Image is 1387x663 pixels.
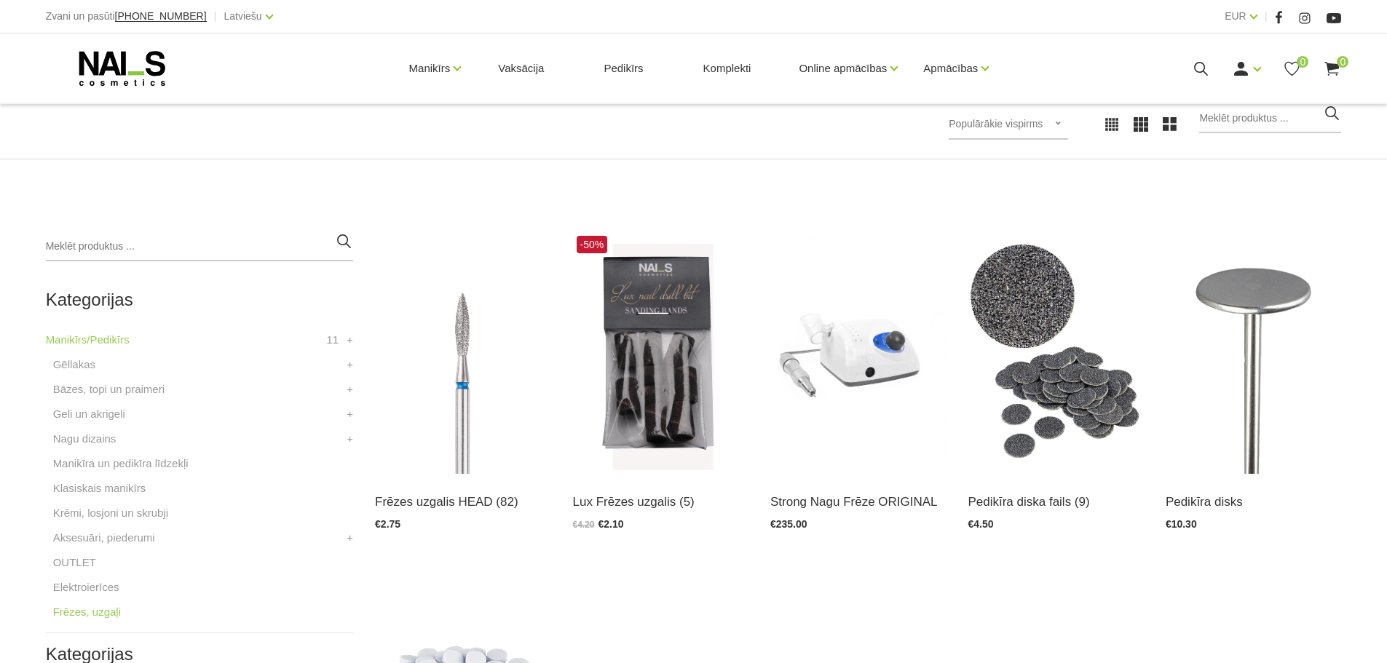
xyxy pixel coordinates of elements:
div: Zvani un pasūti [46,7,207,25]
a: Komplekti [692,33,763,103]
a: + [347,430,353,448]
a: Manikīra un pedikīra līdzekļi [53,455,189,472]
img: SDC-15(coarse)) - #100 - Pedikīra diska faili 100griti, Ø 15mm SDC-15(medium) - #180 - Pedikīra d... [968,232,1143,474]
a: [PHONE_NUMBER] [115,11,207,22]
a: Geli un akrigeli [53,405,125,423]
a: + [347,331,353,349]
span: 11 [326,331,339,349]
a: Frēzes, uzgaļi [53,603,121,621]
a: Manikīrs [409,39,451,98]
span: €10.30 [1166,518,1197,530]
a: Gēllakas [53,356,95,373]
span: | [214,7,217,25]
span: [PHONE_NUMBER] [115,10,207,22]
a: + [347,381,353,398]
a: Vaksācija [486,33,556,103]
a: Bāzes, topi un praimeri [53,381,165,398]
img: Frēzes uzgaļi ātrai un efektīvai gēla un gēllaku noņemšanai, aparāta manikīra un aparāta pedikīra... [375,232,550,474]
span: | [1265,7,1268,25]
a: + [347,356,353,373]
input: Meklēt produktus ... [1199,104,1341,133]
a: Elektroierīces [53,579,119,596]
a: Pedikīra diska fails (9) [968,492,1143,512]
a: OUTLET [53,554,96,571]
a: Apmācības [923,39,978,98]
a: Krēmi, losjoni un skrubji [53,504,168,522]
span: -50% [577,236,608,253]
a: Strong Nagu Frēze ORIGINAL [770,492,946,512]
img: (SDM-15) - Pedikīra disks Ø 15mm (SDM-20) - Pedikīra disks Ø 20mm(SDM-25) - Pedikīra disks Ø 25mm... [1166,232,1341,474]
span: €2.75 [375,518,400,530]
a: 0 [1283,60,1301,78]
img: Frēzes iekārta Strong 210/105L līdz 40 000 apgr. bez pedālis ― profesionāla ierīce aparāta manikī... [770,232,946,474]
span: €4.50 [968,518,993,530]
a: Klasiskais manikīrs [53,480,146,497]
span: €235.00 [770,518,807,530]
a: Pedikīra disks [1166,492,1341,512]
a: Latviešu [224,7,262,25]
a: Frēzes uzgalis HEAD (82) [375,492,550,512]
h2: Kategorijas [46,290,353,309]
span: Populārākie vispirms [949,118,1043,130]
input: Meklēt produktus ... [46,232,353,261]
img: Frēzes uzgaļi ātrai un efektīvai gēla un gēllaku noņemšanai, aparāta manikīra un aparāta pedikīra... [573,232,748,474]
a: + [347,405,353,423]
a: + [347,529,353,547]
a: EUR [1225,7,1246,25]
span: €4.20 [573,520,595,530]
a: Manikīrs/Pedikīrs [46,331,130,349]
a: Nagu dizains [53,430,116,448]
span: 0 [1337,56,1348,68]
a: 0 [1323,60,1341,78]
a: Pedikīrs [592,33,655,103]
a: Online apmācības [799,39,887,98]
span: 0 [1297,56,1308,68]
span: €2.10 [598,518,624,530]
a: Lux Frēzes uzgalis (5) [573,492,748,512]
a: Aksesuāri, piederumi [53,529,155,547]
